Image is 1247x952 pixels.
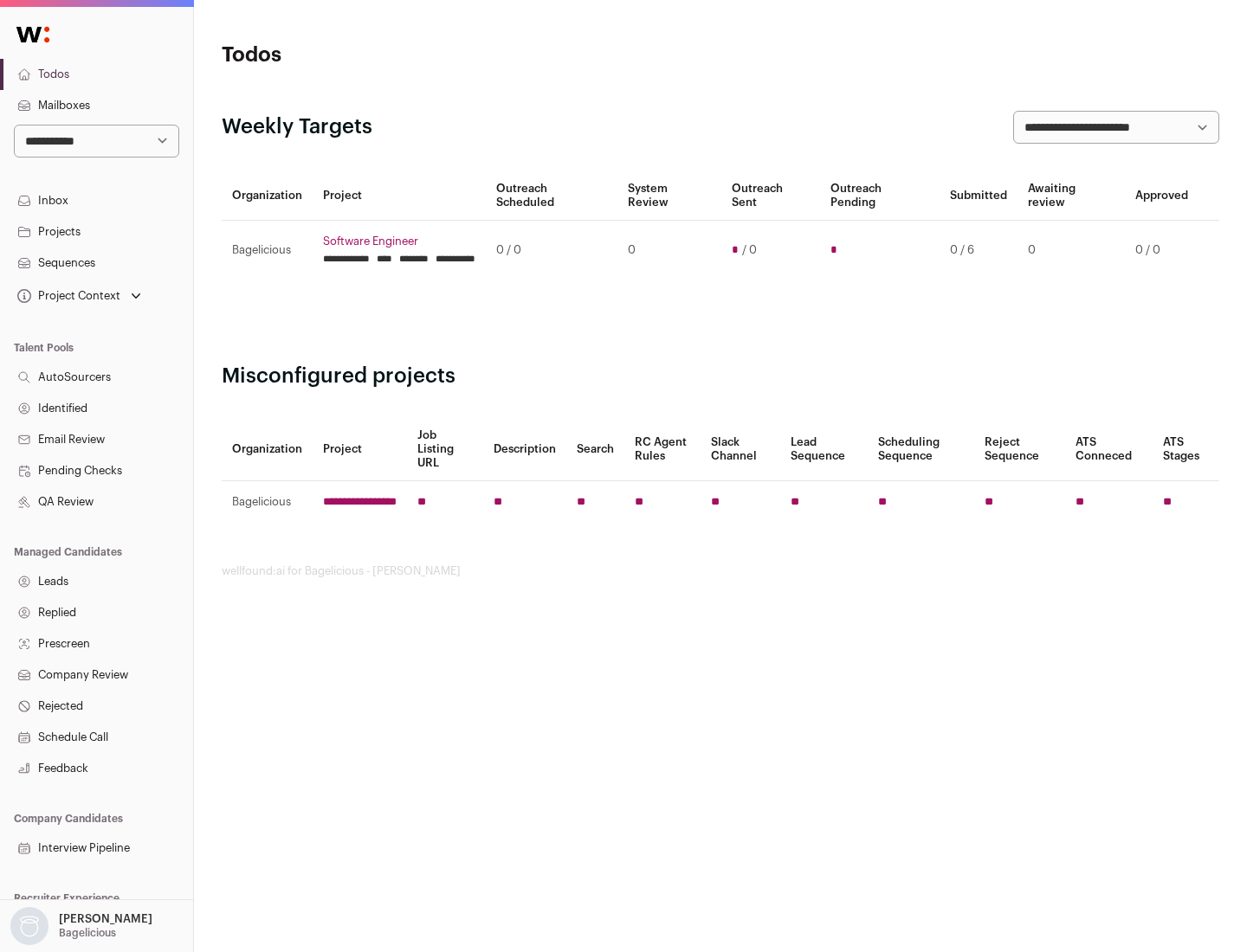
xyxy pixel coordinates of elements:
[617,171,720,221] th: System Review
[721,171,821,221] th: Outreach Sent
[617,221,720,280] td: 0
[1018,171,1125,221] th: Awaiting review
[222,481,313,524] td: Bagelicious
[59,926,116,940] p: Bagelicious
[222,564,1219,578] footer: wellfound:ai for Bagelicious - [PERSON_NAME]
[222,171,313,221] th: Organization
[701,418,780,481] th: Slack Channel
[483,418,566,481] th: Description
[14,289,120,303] div: Project Context
[780,418,868,481] th: Lead Sequence
[10,907,48,945] img: nopic.png
[974,418,1066,481] th: Reject Sequence
[868,418,974,481] th: Scheduling Sequence
[1125,221,1199,280] td: 0 / 0
[222,418,313,481] th: Organization
[222,221,313,280] td: Bagelicious
[7,17,59,52] img: Wellfound
[624,418,700,481] th: RC Agent Rules
[313,171,486,221] th: Project
[1153,418,1219,481] th: ATS Stages
[486,171,617,221] th: Outreach Scheduled
[940,221,1018,280] td: 0 / 6
[940,171,1018,221] th: Submitted
[566,418,624,481] th: Search
[222,113,372,141] h2: Weekly Targets
[59,912,152,926] p: [PERSON_NAME]
[1125,171,1199,221] th: Approved
[222,42,554,69] h1: Todos
[820,171,939,221] th: Outreach Pending
[323,235,475,248] a: Software Engineer
[222,363,1219,390] h2: Misconfigured projects
[1018,221,1125,280] td: 0
[7,907,156,945] button: Open dropdown
[1065,418,1152,481] th: ATS Conneced
[14,284,145,308] button: Open dropdown
[742,243,757,257] span: / 0
[407,418,483,481] th: Job Listing URL
[486,221,617,280] td: 0 / 0
[313,418,407,481] th: Project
